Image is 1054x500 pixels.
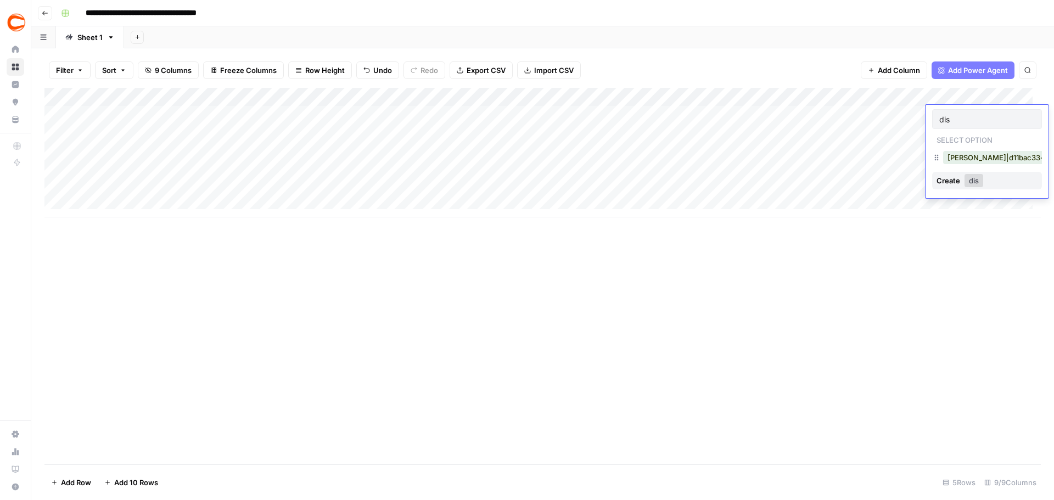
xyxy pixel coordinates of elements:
button: Add 10 Rows [98,474,165,491]
span: Add Power Agent [948,65,1008,76]
span: Filter [56,65,74,76]
a: Usage [7,443,24,460]
button: 9 Columns [138,61,199,79]
p: Select option [932,132,997,145]
button: Add Column [861,61,927,79]
a: Your Data [7,111,24,128]
span: Sort [102,65,116,76]
span: Add 10 Rows [114,477,158,488]
span: Redo [421,65,438,76]
img: Covers Logo [7,13,26,32]
div: 9/9 Columns [980,474,1041,491]
a: Home [7,41,24,58]
button: Add Power Agent [932,61,1014,79]
span: Import CSV [534,65,574,76]
div: [PERSON_NAME]|d11bac33-e9b0-4a5c-95ec-8bd8fe275341 [932,149,1042,168]
button: Import CSV [517,61,581,79]
input: Search or create [939,114,1035,124]
a: Insights [7,76,24,93]
button: Freeze Columns [203,61,284,79]
button: Sort [95,61,133,79]
span: 9 Columns [155,65,192,76]
div: Sheet 1 [77,32,103,43]
span: Freeze Columns [220,65,277,76]
a: Opportunities [7,93,24,111]
span: Add Column [878,65,920,76]
span: Undo [373,65,392,76]
div: 5 Rows [938,474,980,491]
button: Help + Support [7,478,24,496]
button: Redo [403,61,445,79]
span: Add Row [61,477,91,488]
a: Learning Hub [7,460,24,478]
a: Settings [7,425,24,443]
a: Browse [7,58,24,76]
div: Create [937,172,962,189]
button: Workspace: Covers [7,9,24,36]
button: Createdis [932,172,1042,189]
button: Filter [49,61,91,79]
button: Export CSV [450,61,513,79]
button: Row Height [288,61,352,79]
span: Export CSV [467,65,506,76]
button: Add Row [44,474,98,491]
a: Sheet 1 [56,26,124,48]
button: Undo [356,61,399,79]
span: Row Height [305,65,345,76]
button: dis [965,174,983,187]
